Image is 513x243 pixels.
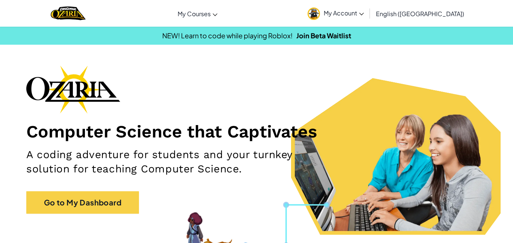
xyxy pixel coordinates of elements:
a: Go to My Dashboard [26,191,139,214]
a: My Account [304,2,368,25]
img: Home [51,6,86,21]
span: My Courses [178,10,211,18]
span: My Account [324,9,364,17]
a: Join Beta Waitlist [296,31,351,40]
a: English ([GEOGRAPHIC_DATA]) [372,3,468,24]
span: NEW! Learn to code while playing Roblox! [162,31,293,40]
a: Ozaria by CodeCombat logo [51,6,86,21]
span: English ([GEOGRAPHIC_DATA]) [376,10,464,18]
img: avatar [308,8,320,20]
a: My Courses [174,3,221,24]
img: Ozaria branding logo [26,65,120,113]
h1: Computer Science that Captivates [26,121,487,142]
h2: A coding adventure for students and your turnkey solution for teaching Computer Science. [26,148,335,176]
